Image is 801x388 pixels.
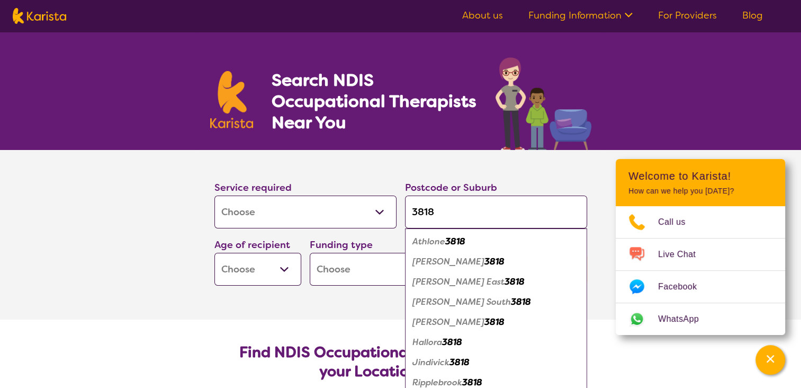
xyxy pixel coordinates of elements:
[412,316,484,328] em: [PERSON_NAME]
[412,357,449,368] em: Jindivick
[214,181,292,194] label: Service required
[410,292,582,312] div: Drouin South 3818
[214,239,290,251] label: Age of recipient
[13,8,66,24] img: Karista logo
[742,9,763,22] a: Blog
[505,276,525,287] em: 3818
[496,57,591,150] img: occupational-therapy
[658,214,698,230] span: Call us
[616,206,785,335] ul: Choose channel
[412,236,445,247] em: Athlone
[628,170,772,182] h2: Welcome to Karista!
[449,357,470,368] em: 3818
[616,303,785,335] a: Web link opens in a new tab.
[412,337,442,348] em: Hallora
[462,377,482,388] em: 3818
[528,9,633,22] a: Funding Information
[310,239,373,251] label: Funding type
[628,187,772,196] p: How can we help you [DATE]?
[445,236,465,247] em: 3818
[410,352,582,373] div: Jindivick 3818
[442,337,462,348] em: 3818
[410,252,582,272] div: Drouin 3818
[405,181,497,194] label: Postcode or Suburb
[412,377,462,388] em: Ripplebrook
[484,316,505,328] em: 3818
[223,343,579,381] h2: Find NDIS Occupational Therapists based on your Location & Needs
[412,276,505,287] em: [PERSON_NAME] East
[462,9,503,22] a: About us
[410,312,582,332] div: Drouin West 3818
[484,256,505,267] em: 3818
[410,272,582,292] div: Drouin East 3818
[658,311,712,327] span: WhatsApp
[658,279,709,295] span: Facebook
[271,69,477,133] h1: Search NDIS Occupational Therapists Near You
[410,232,582,252] div: Athlone 3818
[412,256,484,267] em: [PERSON_NAME]
[658,246,708,262] span: Live Chat
[210,71,254,128] img: Karista logo
[755,345,785,375] button: Channel Menu
[410,332,582,352] div: Hallora 3818
[658,9,717,22] a: For Providers
[616,159,785,335] div: Channel Menu
[405,196,587,228] input: Type
[511,296,531,307] em: 3818
[412,296,511,307] em: [PERSON_NAME] South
